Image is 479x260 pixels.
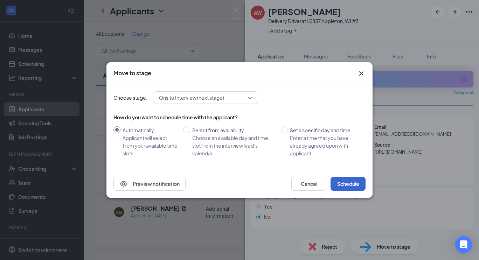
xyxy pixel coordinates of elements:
button: Schedule [331,177,366,191]
div: Open Intercom Messenger [455,236,472,253]
div: Applicant will select from your available time slots [123,134,178,157]
span: Onsite Interview (next stage) [159,92,224,103]
button: EyePreview notification [113,177,186,191]
div: Enter a time that you have already agreed upon with applicant [290,134,360,157]
svg: Cross [357,69,366,78]
button: Close [357,69,366,78]
div: Choose an available day and time slot from the interview lead’s calendar [192,134,275,157]
div: Select from availability [192,126,275,134]
button: Cancel [291,177,326,191]
span: Choose stage: [113,94,147,101]
div: How do you want to schedule time with the applicant? [113,114,366,121]
div: Set a specific day and time [290,126,360,134]
div: Automatically [123,126,178,134]
svg: Eye [119,180,128,188]
h3: Move to stage [113,69,151,77]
